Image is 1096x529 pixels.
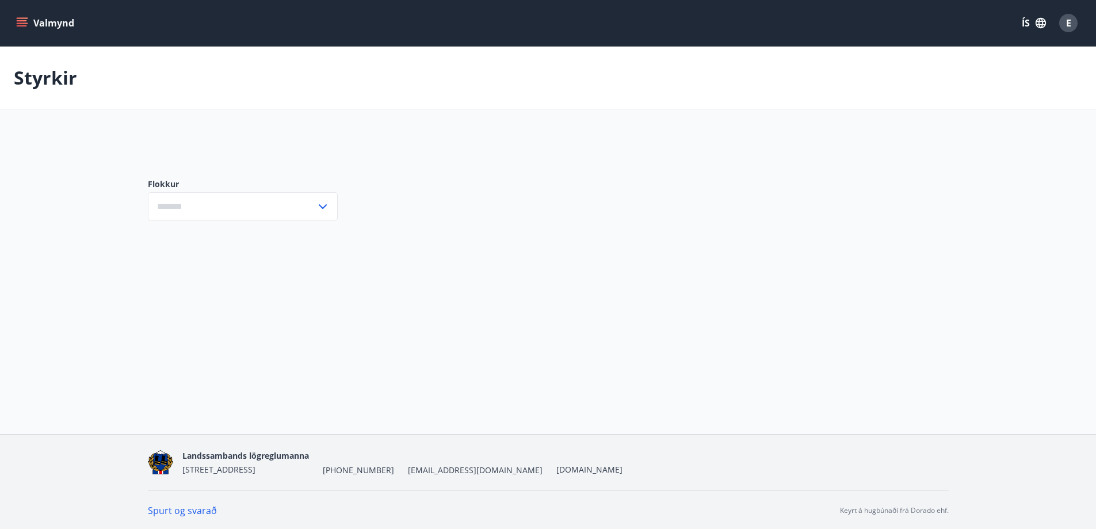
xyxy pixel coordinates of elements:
[556,464,623,475] a: [DOMAIN_NAME]
[182,464,255,475] span: [STREET_ADDRESS]
[1066,17,1071,29] span: E
[840,505,949,516] p: Keyrt á hugbúnaði frá Dorado ehf.
[14,65,77,90] p: Styrkir
[148,450,174,475] img: 1cqKbADZNYZ4wXUG0EC2JmCwhQh0Y6EN22Kw4FTY.png
[1055,9,1082,37] button: E
[14,13,79,33] button: menu
[408,465,543,476] span: [EMAIL_ADDRESS][DOMAIN_NAME]
[148,504,217,517] a: Spurt og svarað
[1015,13,1052,33] button: ÍS
[323,465,394,476] span: [PHONE_NUMBER]
[182,450,309,461] span: Landssambands lögreglumanna
[148,178,338,190] label: Flokkur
